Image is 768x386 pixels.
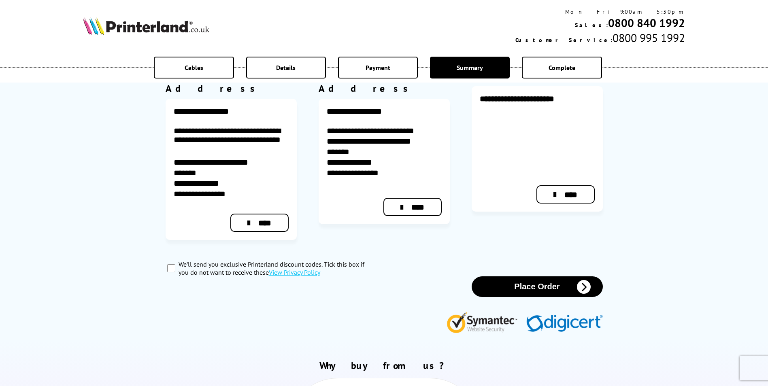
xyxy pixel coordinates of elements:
img: Symantec Website Security [447,310,523,333]
label: We’ll send you exclusive Printerland discount codes. Tick this box if you do not want to receive ... [179,260,375,276]
a: 0800 840 1992 [608,15,685,30]
span: 0800 995 1992 [613,30,685,45]
img: Digicert [526,315,603,333]
a: modal_privacy [269,268,320,276]
button: Place Order [472,276,603,297]
span: Details [276,64,296,72]
span: Sales: [575,21,608,29]
img: Printerland Logo [83,17,209,35]
div: Mon - Fri 9:00am - 5:30pm [515,8,685,15]
span: Summary [457,64,483,72]
span: Cables [185,64,203,72]
h2: Why buy from us? [83,359,685,372]
span: Customer Service: [515,36,613,44]
span: Payment [366,64,390,72]
span: Complete [549,64,575,72]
